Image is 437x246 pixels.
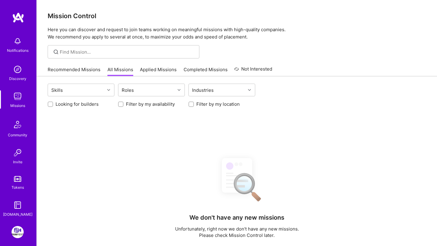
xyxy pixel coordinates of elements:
img: teamwork [12,90,24,102]
img: bell [12,35,24,47]
label: Filter by my availability [126,101,175,107]
a: Applied Missions [140,66,177,76]
a: FanFest: Media Engagement Platform [10,226,25,238]
a: All Missions [107,66,133,76]
div: [DOMAIN_NAME] [3,211,32,218]
img: FanFest: Media Engagement Platform [12,226,24,238]
div: Industries [191,86,215,95]
a: Completed Missions [184,66,228,76]
i: icon Chevron [107,88,110,91]
img: logo [12,12,24,23]
div: Discovery [9,75,26,82]
i: icon Chevron [248,88,251,91]
a: Not Interested [234,65,272,76]
div: Invite [13,159,22,165]
div: Roles [120,86,135,95]
h3: Mission Control [48,12,426,20]
i: icon Chevron [178,88,181,91]
i: icon SearchGrey [53,48,59,55]
div: Notifications [7,47,29,54]
label: Looking for builders [56,101,99,107]
p: Unfortunately, right now we don't have any new missions. [175,226,299,232]
img: Invite [12,147,24,159]
a: Recommended Missions [48,66,100,76]
div: Skills [50,86,64,95]
div: Tokens [12,184,24,191]
p: Please check Mission Control later. [175,232,299,238]
input: Find Mission... [60,49,195,55]
h4: We don't have any new missions [189,214,284,221]
img: No Results [211,153,263,206]
img: guide book [12,199,24,211]
p: Here you can discover and request to join teams working on meaningful missions with high-quality ... [48,26,426,41]
img: tokens [14,176,21,182]
img: discovery [12,63,24,75]
label: Filter by my location [196,101,240,107]
div: Missions [10,102,25,109]
img: Community [10,117,25,132]
div: Community [8,132,27,138]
